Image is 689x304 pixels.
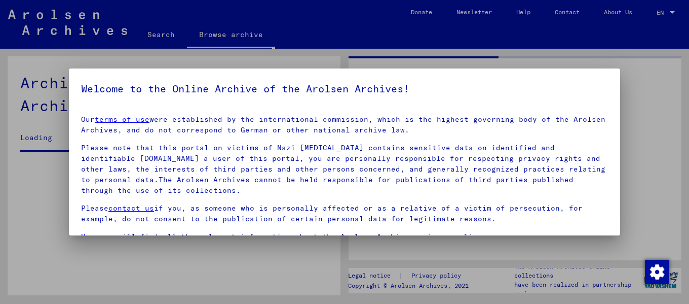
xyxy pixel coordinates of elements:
[81,81,608,97] h5: Welcome to the Online Archive of the Arolsen Archives!
[108,204,154,213] a: contact us
[81,114,608,136] p: Our were established by the international commission, which is the highest governing body of the ...
[645,260,669,284] img: Modifier le consentement
[81,203,608,224] p: Please if you, as someone who is personally affected or as a relative of a victim of persecution,...
[81,143,608,196] p: Please note that this portal on victims of Nazi [MEDICAL_DATA] contains sensitive data on identif...
[81,231,608,242] p: you will find all the relevant information about the Arolsen Archives privacy policy.
[95,115,149,124] a: terms of use
[81,232,99,241] a: Here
